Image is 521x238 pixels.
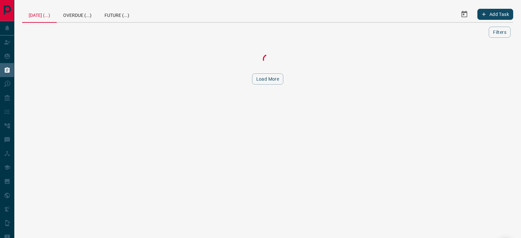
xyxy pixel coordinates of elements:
[57,7,98,22] div: Overdue (...)
[98,7,136,22] div: Future (...)
[457,7,472,22] button: Select Date Range
[477,9,513,20] button: Add Task
[252,73,284,85] button: Load More
[235,53,300,66] div: Loading
[489,27,511,38] button: Filters
[22,7,57,23] div: [DATE] (...)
